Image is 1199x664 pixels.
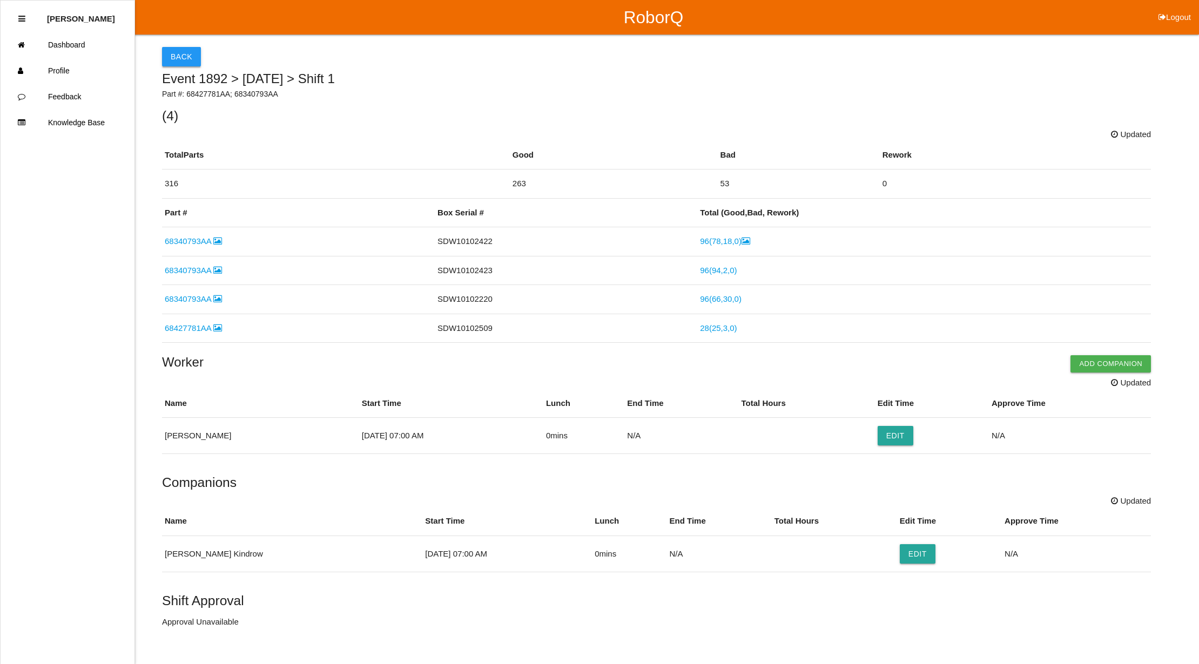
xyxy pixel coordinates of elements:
th: Edit Time [897,507,1002,536]
td: 263 [510,170,718,199]
p: Approval Unavailable [162,616,1151,628]
td: SDW10102509 [435,314,697,343]
a: 68340793AA [165,294,222,303]
th: Start Time [359,389,543,418]
h5: Companions [162,475,1151,490]
i: Image Inside [213,237,222,245]
td: SDW10102423 [435,256,697,285]
th: Total Hours [772,507,897,536]
th: End Time [624,389,738,418]
td: [DATE] 07:00 AM [422,536,592,572]
td: 0 mins [543,418,624,454]
a: Dashboard [1,32,134,58]
th: Rework [880,141,1151,170]
span: Updated [1111,128,1151,141]
td: [DATE] 07:00 AM [359,418,543,454]
th: Lunch [592,507,666,536]
td: SDW10102422 [435,227,697,256]
th: Box Serial # [435,199,697,227]
i: Image Inside [742,237,750,245]
th: Approve Time [1002,507,1151,536]
a: 96(66,30,0) [700,294,742,303]
th: Lunch [543,389,624,418]
th: Part # [162,199,435,227]
a: 68427781AA [165,323,222,333]
td: N/A [624,418,738,454]
a: 68340793AA [165,266,222,275]
th: Total Hours [739,389,875,418]
th: Name [162,389,359,418]
button: Add Companion [1070,355,1151,372]
td: 0 mins [592,536,666,572]
button: Back [162,47,201,66]
h4: Worker [162,355,1151,369]
th: Total ( Good , Bad , Rework) [697,199,1151,227]
i: Image Inside [213,295,222,303]
i: Image Inside [213,324,222,332]
th: Bad [718,141,880,170]
td: N/A [989,418,1151,454]
h5: ( 4 ) [162,109,1151,123]
h5: Event 1892 > [DATE] > Shift 1 [162,72,1151,86]
i: Image Inside [213,266,222,274]
th: Name [162,507,422,536]
th: Approve Time [989,389,1151,418]
a: 96(78,18,0) [700,236,750,246]
p: Diana Harris [47,6,115,23]
a: Feedback [1,84,134,110]
a: Knowledge Base [1,110,134,135]
td: 0 [880,170,1151,199]
a: 28(25,3,0) [700,323,737,333]
td: SDW10102220 [435,285,697,314]
h5: Shift Approval [162,593,1151,608]
th: Start Time [422,507,592,536]
td: [PERSON_NAME] [162,418,359,454]
span: Updated [1111,377,1151,389]
button: Edit [878,426,913,445]
th: Total Parts [162,141,510,170]
th: Good [510,141,718,170]
span: Updated [1111,495,1151,507]
a: 96(94,2,0) [700,266,737,275]
a: Profile [1,58,134,84]
td: [PERSON_NAME] Kindrow [162,536,422,572]
div: Close [18,6,25,32]
button: Edit [900,544,935,564]
th: End Time [667,507,772,536]
td: N/A [667,536,772,572]
td: N/A [1002,536,1151,572]
a: 68340793AA [165,236,222,246]
th: Edit Time [875,389,989,418]
td: 316 [162,170,510,199]
p: Part #: 68427781AA; 68340793AA [162,89,1151,100]
td: 53 [718,170,880,199]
